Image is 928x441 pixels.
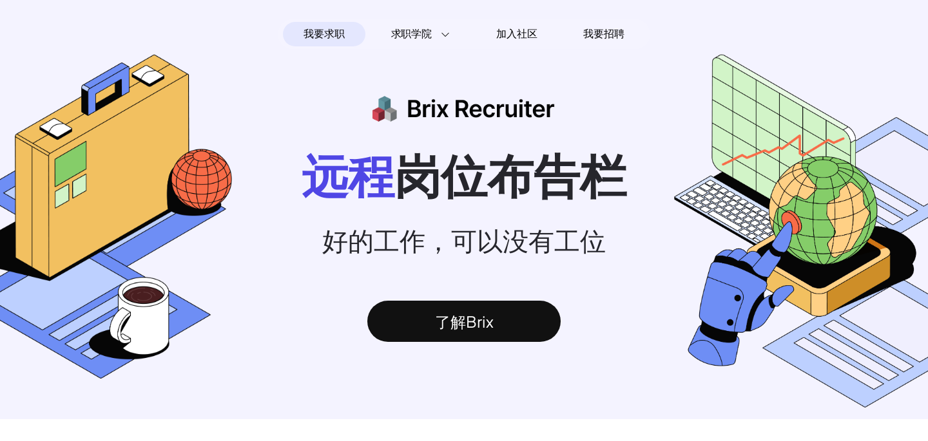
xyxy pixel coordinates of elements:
span: 加入社区 [496,24,537,44]
span: 我要招聘 [583,26,624,42]
span: 远程 [302,148,394,204]
span: 我要求职 [304,24,344,44]
span: 求职学院 [391,26,432,42]
div: 了解Brix [367,301,561,342]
